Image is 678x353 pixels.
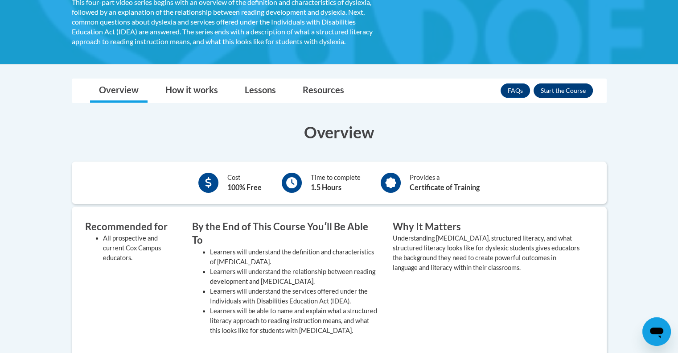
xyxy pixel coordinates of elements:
h3: By the End of This Course Youʹll Be Able To [192,220,379,248]
iframe: Button to launch messaging window [642,317,671,346]
li: Learners will understand the definition and characteristics of [MEDICAL_DATA]. [210,247,379,267]
button: Enroll [534,83,593,98]
div: Provides a [410,173,480,193]
div: Cost [227,173,262,193]
a: Lessons [236,79,285,103]
b: 1.5 Hours [311,183,341,191]
b: Certificate of Training [410,183,480,191]
li: Learners will be able to name and explain what a structured literacy approach to reading instruct... [210,306,379,336]
b: 100% Free [227,183,262,191]
li: Learners will understand the relationship between reading development and [MEDICAL_DATA]. [210,267,379,287]
li: All prospective and current Cox Campus educators. [103,233,179,263]
a: Overview [90,79,148,103]
li: Learners will understand the services offered under the Individuals with Disabilities Education A... [210,287,379,306]
h3: Recommended for [85,220,179,234]
div: Time to complete [311,173,361,193]
value: Understanding [MEDICAL_DATA], structured literacy, and what structured literacy looks like for dy... [393,234,579,271]
h3: Overview [72,121,607,143]
a: How it works [156,79,227,103]
a: FAQs [501,83,530,98]
h3: Why It Matters [393,220,580,234]
a: Resources [294,79,353,103]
